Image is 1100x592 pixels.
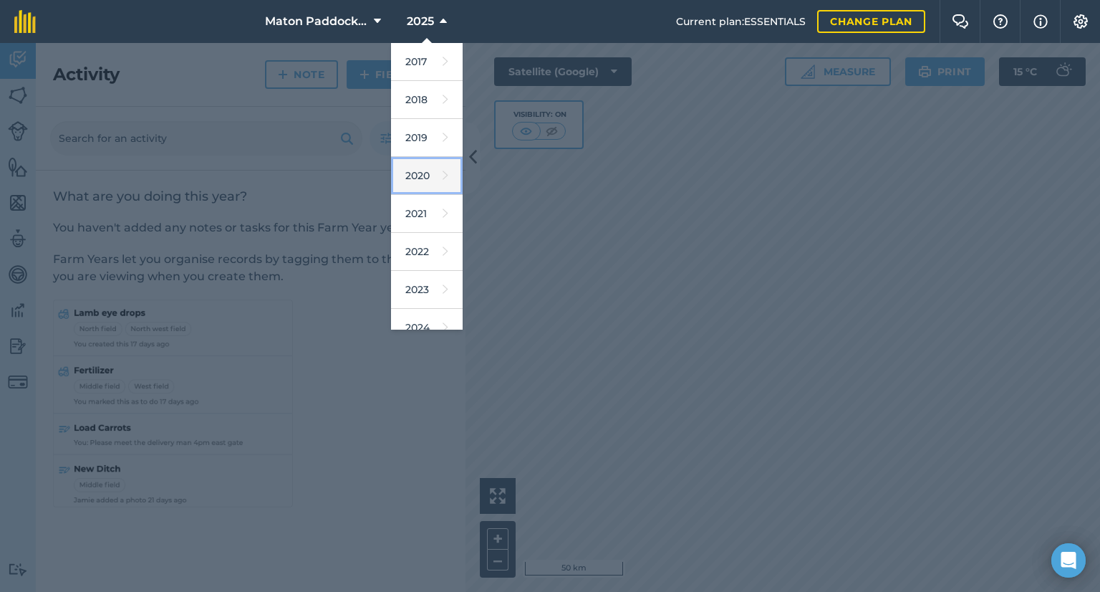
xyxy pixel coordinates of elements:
[407,13,434,30] span: 2025
[391,195,463,233] a: 2021
[952,14,969,29] img: Two speech bubbles overlapping with the left bubble in the forefront
[391,157,463,195] a: 2020
[391,233,463,271] a: 2022
[676,14,806,29] span: Current plan : ESSENTIALS
[391,81,463,119] a: 2018
[1051,543,1086,578] div: Open Intercom Messenger
[14,10,36,33] img: fieldmargin Logo
[391,271,463,309] a: 2023
[1072,14,1089,29] img: A cog icon
[265,13,368,30] span: Maton Paddock Care
[817,10,925,33] a: Change plan
[391,43,463,81] a: 2017
[391,119,463,157] a: 2019
[391,309,463,347] a: 2024
[992,14,1009,29] img: A question mark icon
[1033,13,1048,30] img: svg+xml;base64,PHN2ZyB4bWxucz0iaHR0cDovL3d3dy53My5vcmcvMjAwMC9zdmciIHdpZHRoPSIxNyIgaGVpZ2h0PSIxNy...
